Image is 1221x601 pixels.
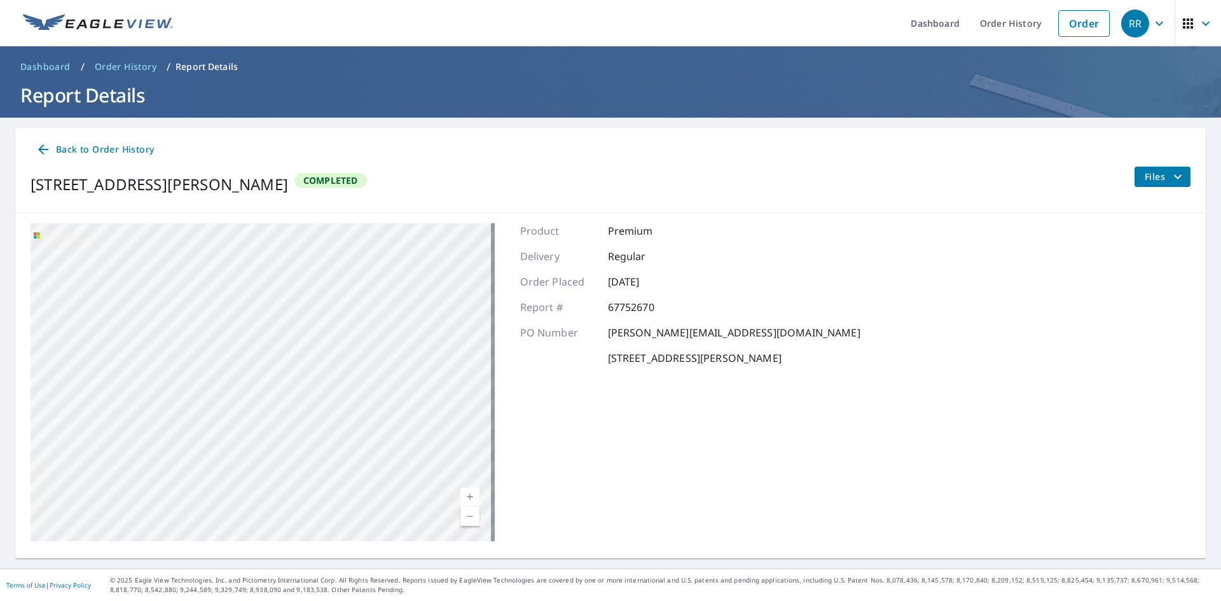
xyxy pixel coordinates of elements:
div: RR [1121,10,1149,38]
a: Terms of Use [6,581,46,590]
span: Dashboard [20,60,71,73]
p: | [6,581,91,589]
h1: Report Details [15,82,1206,108]
nav: breadcrumb [15,57,1206,77]
button: filesDropdownBtn-67752670 [1134,167,1190,187]
p: Delivery [520,249,597,264]
p: [DATE] [608,274,684,289]
span: Back to Order History [36,142,154,158]
a: Current Level 17, Zoom In [460,488,479,507]
p: PO Number [520,325,597,340]
a: Privacy Policy [50,581,91,590]
p: [PERSON_NAME][EMAIL_ADDRESS][DOMAIN_NAME] [608,325,860,340]
p: 67752670 [608,300,684,315]
p: Report Details [176,60,238,73]
div: [STREET_ADDRESS][PERSON_NAME] [31,173,288,196]
a: Back to Order History [31,138,159,162]
a: Current Level 17, Zoom Out [460,507,479,526]
li: / [81,59,85,74]
a: Dashboard [15,57,76,77]
p: Order Placed [520,274,597,289]
p: Premium [608,223,684,238]
a: Order History [90,57,162,77]
p: Regular [608,249,684,264]
img: EV Logo [23,14,173,33]
p: Product [520,223,597,238]
span: Files [1145,169,1185,184]
span: Completed [296,174,366,186]
a: Order [1058,10,1110,37]
p: [STREET_ADDRESS][PERSON_NAME] [608,350,782,366]
li: / [167,59,170,74]
p: © 2025 Eagle View Technologies, Inc. and Pictometry International Corp. All Rights Reserved. Repo... [110,576,1215,595]
p: Report # [520,300,597,315]
span: Order History [95,60,156,73]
